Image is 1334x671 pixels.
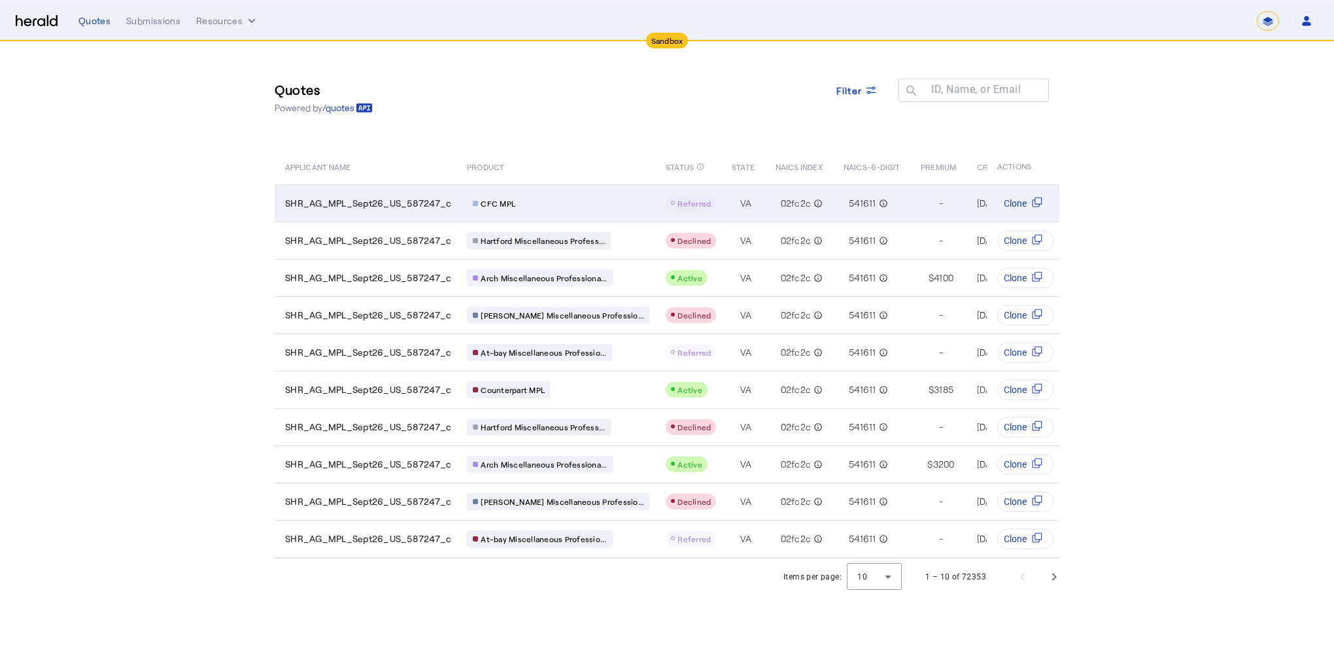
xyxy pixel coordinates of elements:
div: Items per page: [783,570,842,583]
a: /quotes [322,101,373,114]
span: VA [740,458,752,471]
span: - [939,309,943,322]
mat-icon: info_outline [876,495,888,508]
span: VA [740,495,752,508]
mat-icon: info_outline [811,234,823,247]
span: Clone [1004,421,1027,434]
span: Referred [677,534,711,543]
span: Declined [677,497,711,506]
span: 02fc2c [781,271,812,284]
table: Table view of all quotes submitted by your platform [275,148,1309,559]
button: Clone [997,267,1054,288]
span: [DATE] 2:26 AM [977,496,1042,507]
span: Arch Miscellaneous Professiona... [481,273,607,283]
mat-icon: info_outline [876,197,888,210]
span: Arch Miscellaneous Professiona... [481,459,607,470]
span: - [939,532,943,545]
span: Referred [677,348,711,357]
span: Declined [677,311,711,320]
button: Clone [997,193,1054,214]
span: [DATE] 2:40 AM [977,198,1042,209]
span: SHR_AG_MPL_Sept26_US_587247_c [285,234,451,247]
div: Quotes [78,14,111,27]
span: SHR_AG_MPL_Sept26_US_587247_c [285,458,451,471]
span: CFC MPL [481,198,515,209]
span: [PERSON_NAME] Miscellaneous Professio... [481,310,644,320]
span: [DATE] 2:40 AM [977,309,1042,320]
span: Filter [836,84,863,97]
span: 02fc2c [781,346,812,359]
button: Clone [997,528,1054,549]
span: Clone [1004,383,1027,396]
span: [DATE] 2:26 AM [977,421,1042,432]
mat-icon: info_outline [876,421,888,434]
span: SHR_AG_MPL_Sept26_US_587247_c [285,346,451,359]
span: 3200 [933,458,955,471]
mat-icon: info_outline [876,234,888,247]
span: NAICS-6-DIGIT [844,160,900,173]
span: VA [740,532,752,545]
span: Clone [1004,197,1027,210]
span: 02fc2c [781,458,812,471]
span: VA [740,421,752,434]
span: [DATE] 2:40 AM [977,347,1042,358]
span: 4100 [934,271,953,284]
span: 541611 [849,234,876,247]
span: Active [677,460,702,469]
button: Clone [997,454,1054,475]
span: 541611 [849,495,876,508]
span: 541611 [849,421,876,434]
span: 3185 [934,383,953,396]
mat-icon: info_outline [811,421,823,434]
th: ACTIONS [987,148,1060,184]
span: 02fc2c [781,383,812,396]
span: 541611 [849,197,876,210]
span: At-bay Miscellaneous Professio... [481,347,606,358]
span: VA [740,197,752,210]
span: Hartford Miscellaneous Profess... [481,235,605,246]
mat-icon: info_outline [876,309,888,322]
span: PREMIUM [921,160,956,173]
span: SHR_AG_MPL_Sept26_US_587247_c [285,309,451,322]
mat-icon: info_outline [811,532,823,545]
span: Clone [1004,309,1027,322]
span: 02fc2c [781,197,812,210]
mat-icon: info_outline [811,271,823,284]
button: Clone [997,417,1054,438]
span: Clone [1004,532,1027,545]
span: Clone [1004,346,1027,359]
mat-icon: info_outline [811,197,823,210]
span: At-bay Miscellaneous Professio... [481,534,606,544]
span: Active [677,273,702,283]
span: STATUS [666,160,694,173]
span: Referred [677,199,711,208]
button: Clone [997,305,1054,326]
div: 1 – 10 of 72353 [925,570,986,583]
span: 02fc2c [781,421,812,434]
span: SHR_AG_MPL_Sept26_US_587247_c [285,383,451,396]
span: 541611 [849,271,876,284]
span: $ [929,383,934,396]
button: Resources dropdown menu [196,14,258,27]
span: 02fc2c [781,532,812,545]
span: PRODUCT [467,160,504,173]
span: NAICS INDEX [776,160,823,173]
mat-icon: info_outline [811,458,823,471]
mat-icon: info_outline [811,495,823,508]
mat-icon: info_outline [811,346,823,359]
span: 541611 [849,309,876,322]
span: Clone [1004,495,1027,508]
span: SHR_AG_MPL_Sept26_US_587247_c [285,532,451,545]
span: [DATE] 2:40 AM [977,384,1042,395]
span: - [939,346,943,359]
span: Active [677,385,702,394]
mat-icon: info_outline [876,346,888,359]
mat-icon: info_outline [876,271,888,284]
span: Hartford Miscellaneous Profess... [481,422,605,432]
div: Submissions [126,14,180,27]
span: 02fc2c [781,234,812,247]
span: 541611 [849,383,876,396]
p: Powered by [275,101,373,114]
mat-icon: info_outline [876,383,888,396]
span: SHR_AG_MPL_Sept26_US_587247_c [285,197,451,210]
